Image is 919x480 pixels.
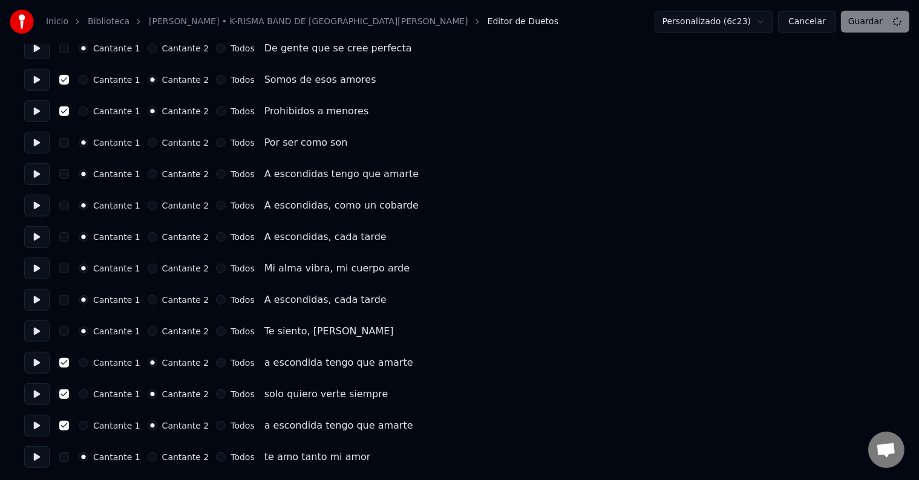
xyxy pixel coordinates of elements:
label: Cantante 1 [93,170,140,178]
label: Cantante 2 [162,358,209,367]
label: Cantante 2 [162,390,209,398]
label: Cantante 2 [162,421,209,430]
label: Todos [231,138,254,147]
label: Cantante 1 [93,390,140,398]
label: Todos [231,327,254,336]
div: te amo tanto mi amor [264,450,371,464]
label: Todos [231,421,254,430]
div: Somos de esos amores [264,73,376,87]
div: Prohibidos a menores [264,104,369,118]
nav: breadcrumb [46,16,558,28]
label: Cantante 2 [162,76,209,84]
label: Cantante 1 [93,107,140,115]
label: Todos [231,201,254,210]
label: Cantante 2 [162,233,209,241]
label: Todos [231,296,254,304]
div: A escondidas, cada tarde [264,293,387,307]
label: Cantante 1 [93,264,140,273]
label: Todos [231,44,254,53]
label: Cantante 2 [162,296,209,304]
div: De gente que se cree perfecta [264,41,412,56]
img: youka [10,10,34,34]
a: Biblioteca [88,16,129,28]
label: Todos [231,233,254,241]
div: a escondida tengo que amarte [264,355,413,370]
label: Todos [231,264,254,273]
label: Cantante 2 [162,138,209,147]
label: Cantante 1 [93,76,140,84]
div: A escondidas tengo que amarte [264,167,419,181]
div: Te siento, [PERSON_NAME] [264,324,394,339]
a: Inicio [46,16,68,28]
div: solo quiero verte siempre [264,387,388,401]
label: Cantante 1 [93,44,140,53]
label: Cantante 2 [162,453,209,461]
label: Cantante 1 [93,201,140,210]
label: Cantante 2 [162,170,209,178]
div: A escondidas, cada tarde [264,230,387,244]
label: Cantante 1 [93,327,140,336]
div: Chat abierto [868,432,904,468]
label: Todos [231,170,254,178]
label: Cantante 2 [162,327,209,336]
button: Cancelar [778,11,836,33]
label: Cantante 2 [162,107,209,115]
label: Cantante 2 [162,201,209,210]
label: Todos [231,390,254,398]
div: a escondida tengo que amarte [264,418,413,433]
label: Cantante 1 [93,138,140,147]
label: Todos [231,107,254,115]
label: Cantante 2 [162,44,209,53]
a: [PERSON_NAME] • K-RISMA BAND DE [GEOGRAPHIC_DATA][PERSON_NAME] [149,16,468,28]
label: Cantante 1 [93,358,140,367]
span: Editor de Duetos [488,16,558,28]
label: Cantante 1 [93,421,140,430]
label: Todos [231,453,254,461]
label: Cantante 1 [93,296,140,304]
label: Cantante 2 [162,264,209,273]
label: Todos [231,358,254,367]
label: Todos [231,76,254,84]
label: Cantante 1 [93,453,140,461]
div: A escondidas, como un cobarde [264,198,419,213]
div: Mi alma vibra, mi cuerpo arde [264,261,410,276]
div: Por ser como son [264,135,348,150]
label: Cantante 1 [93,233,140,241]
